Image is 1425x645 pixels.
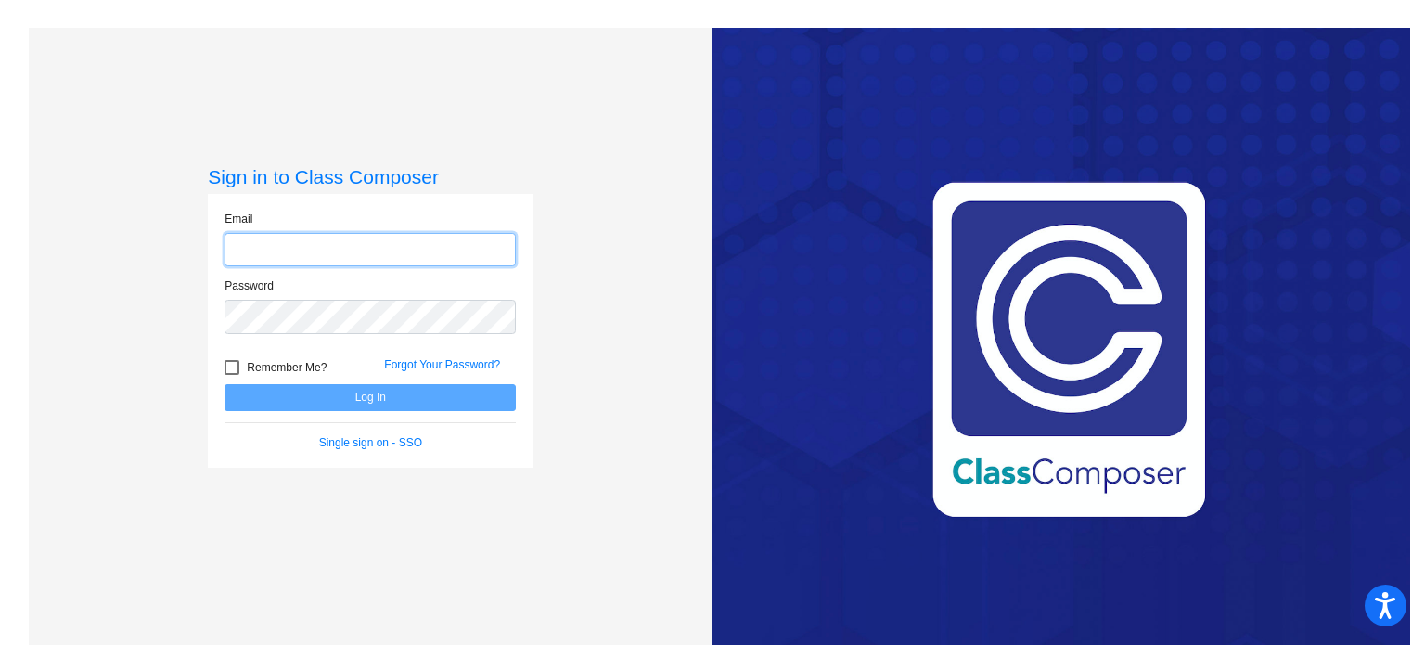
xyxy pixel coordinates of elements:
[208,165,533,188] h3: Sign in to Class Composer
[225,211,252,227] label: Email
[384,358,500,371] a: Forgot Your Password?
[247,356,327,379] span: Remember Me?
[225,384,516,411] button: Log In
[225,277,274,294] label: Password
[319,436,422,449] a: Single sign on - SSO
